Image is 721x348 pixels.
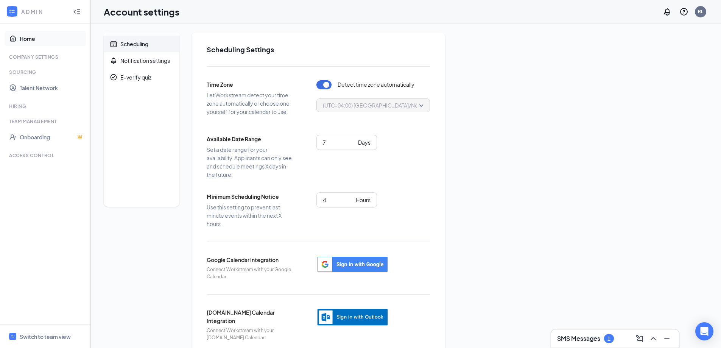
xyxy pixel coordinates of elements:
span: Google Calendar Integration [207,256,294,264]
span: (UTC-04:00) [GEOGRAPHIC_DATA]/New_York - Eastern Time [323,100,473,111]
svg: WorkstreamLogo [10,334,15,339]
div: Open Intercom Messenger [695,322,713,340]
button: ChevronUp [647,332,659,345]
span: Connect Workstream with your [DOMAIN_NAME] Calendar. [207,327,294,342]
svg: WorkstreamLogo [8,8,16,15]
div: Days [358,138,371,147]
svg: Calendar [110,40,117,48]
div: Switch to team view [20,333,71,340]
div: RL [698,8,703,15]
button: ComposeMessage [634,332,646,345]
span: Let Workstream detect your time zone automatically or choose one yourself for your calendar to use. [207,91,294,116]
h2: Scheduling Settings [207,45,430,54]
svg: Bell [110,57,117,64]
span: Set a date range for your availability. Applicants can only see and schedule meetings X days in t... [207,145,294,179]
svg: QuestionInfo [679,7,688,16]
svg: Minimize [662,334,671,343]
svg: Notifications [663,7,672,16]
div: Scheduling [120,40,148,48]
a: CalendarScheduling [104,36,179,52]
div: E-verify quiz [120,73,151,81]
a: OnboardingCrown [20,130,84,145]
div: Notification settings [120,57,170,64]
a: Home [20,31,84,46]
div: Hiring [9,103,83,109]
svg: ChevronUp [649,334,658,343]
svg: ComposeMessage [635,334,644,343]
span: Available Date Range [207,135,294,143]
span: Time Zone [207,80,294,89]
div: 1 [607,336,610,342]
div: Company Settings [9,54,83,60]
div: Team Management [9,118,83,125]
a: CheckmarkCircleE-verify quiz [104,69,179,86]
a: BellNotification settings [104,52,179,69]
div: Access control [9,152,83,159]
a: Talent Network [20,80,84,95]
span: Use this setting to prevent last minute events within the next X hours. [207,203,294,228]
button: Minimize [661,332,673,345]
h3: SMS Messages [557,334,600,343]
span: Connect Workstream with your Google Calendar. [207,266,294,281]
svg: Collapse [73,8,81,16]
span: [DOMAIN_NAME] Calendar Integration [207,308,294,325]
svg: CheckmarkCircle [110,73,117,81]
h1: Account settings [104,5,179,18]
div: Hours [356,196,371,204]
div: Sourcing [9,69,83,75]
span: Detect time zone automatically [338,80,414,89]
span: Minimum Scheduling Notice [207,192,294,201]
div: ADMIN [21,8,66,16]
